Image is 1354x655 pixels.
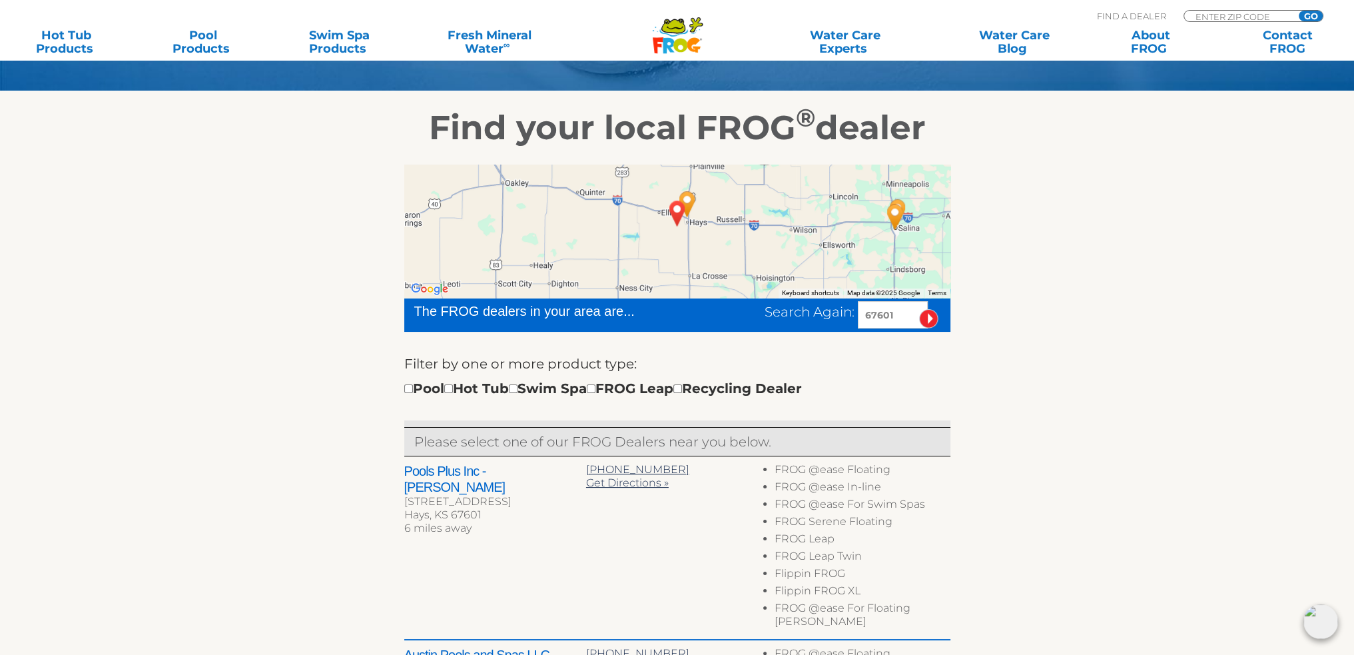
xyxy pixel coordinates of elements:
li: FROG @ease Floating [775,463,950,480]
li: FROG Serene Floating [775,515,950,532]
li: Flippin FROG XL [775,584,950,602]
a: PoolProducts [150,29,256,55]
div: Hays, KS 67601 [404,508,586,522]
div: ANTONINO, KS 67601 [657,190,698,237]
div: Pool Hot Tub Swim Spa FROG Leap Recycling Dealer [404,378,802,399]
li: FROG @ease For Floating [PERSON_NAME] [775,602,950,632]
input: GO [1299,11,1323,21]
li: FROG @ease In-line [775,480,950,498]
img: Google [408,281,452,298]
a: Fresh MineralWater∞ [423,29,555,55]
img: openIcon [1303,604,1338,639]
li: FROG Leap Twin [775,550,950,567]
li: Flippin FROG [775,567,950,584]
p: Please select one of our FROG Dealers near you below. [414,431,940,452]
p: Find A Dealer [1097,10,1166,22]
span: 6 miles away [404,522,472,534]
div: The FROG dealers in your area are... [414,301,683,321]
a: Terms [928,289,946,297]
a: Get Directions » [586,476,669,489]
span: Map data ©2025 Google [847,289,920,297]
div: Pools Plus Inc - Hays - 6 miles away. [667,181,708,227]
input: Submit [919,309,938,328]
li: FROG @ease For Swim Spas [775,498,950,515]
li: FROG Leap [775,532,950,550]
label: Filter by one or more product type: [404,353,637,374]
a: Hot TubProducts [13,29,119,55]
a: Water CareBlog [962,29,1068,55]
a: AboutFROG [1098,29,1204,55]
span: Search Again: [765,304,854,320]
a: ContactFROG [1234,29,1340,55]
a: Water CareExperts [759,29,931,55]
h2: Pools Plus Inc - [PERSON_NAME] [404,463,586,495]
div: Sunflower Pool & Patio - 98 miles away. [877,189,918,235]
div: [STREET_ADDRESS] [404,495,586,508]
div: Pools Plus - 97 miles away. [874,193,916,240]
a: [PHONE_NUMBER] [586,463,689,476]
input: Zip Code Form [1194,11,1284,22]
sup: ∞ [504,39,510,50]
sup: ® [796,103,815,133]
h2: Find your local FROG dealer [268,108,1087,148]
a: Swim SpaProducts [286,29,392,55]
button: Keyboard shortcuts [782,289,839,298]
a: Open this area in Google Maps (opens a new window) [408,281,452,298]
